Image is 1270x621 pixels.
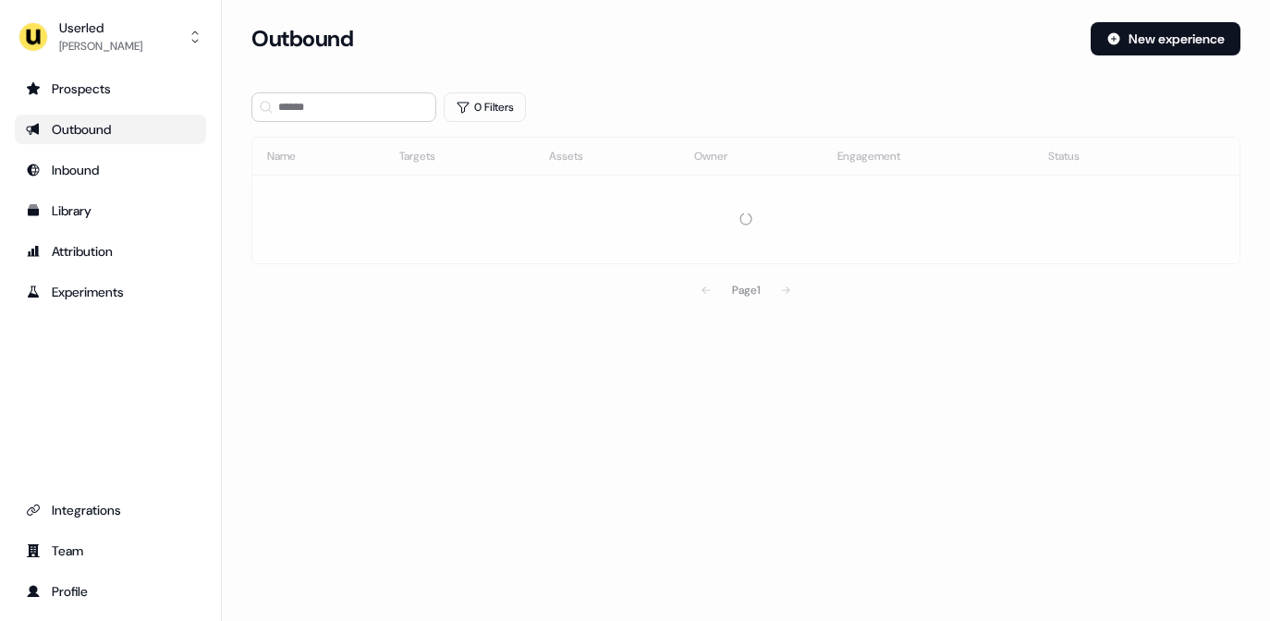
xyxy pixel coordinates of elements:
div: Profile [26,582,195,601]
a: Go to Inbound [15,155,206,185]
div: Integrations [26,501,195,519]
a: Go to templates [15,196,206,225]
div: Userled [59,18,142,37]
button: New experience [1091,22,1240,55]
div: Library [26,201,195,220]
button: 0 Filters [444,92,526,122]
a: Go to profile [15,577,206,606]
h3: Outbound [251,25,353,53]
div: Inbound [26,161,195,179]
button: Userled[PERSON_NAME] [15,15,206,59]
div: Prospects [26,79,195,98]
a: Go to integrations [15,495,206,525]
div: Attribution [26,242,195,261]
div: Team [26,542,195,560]
a: Go to prospects [15,74,206,103]
div: Experiments [26,283,195,301]
div: [PERSON_NAME] [59,37,142,55]
a: Go to team [15,536,206,566]
a: Go to outbound experience [15,115,206,144]
div: Outbound [26,120,195,139]
a: Go to experiments [15,277,206,307]
a: Go to attribution [15,237,206,266]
